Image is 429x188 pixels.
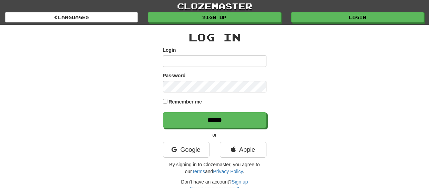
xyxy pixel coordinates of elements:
[168,98,202,105] label: Remember me
[232,179,248,185] a: Sign up
[163,47,176,53] label: Login
[5,12,138,22] a: Languages
[163,32,266,43] h2: Log In
[163,131,266,138] p: or
[163,142,209,158] a: Google
[220,142,266,158] a: Apple
[163,161,266,175] p: By signing in to Clozemaster, you agree to our and .
[148,12,281,22] a: Sign up
[291,12,424,22] a: Login
[192,169,205,174] a: Terms
[163,72,186,79] label: Password
[213,169,243,174] a: Privacy Policy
